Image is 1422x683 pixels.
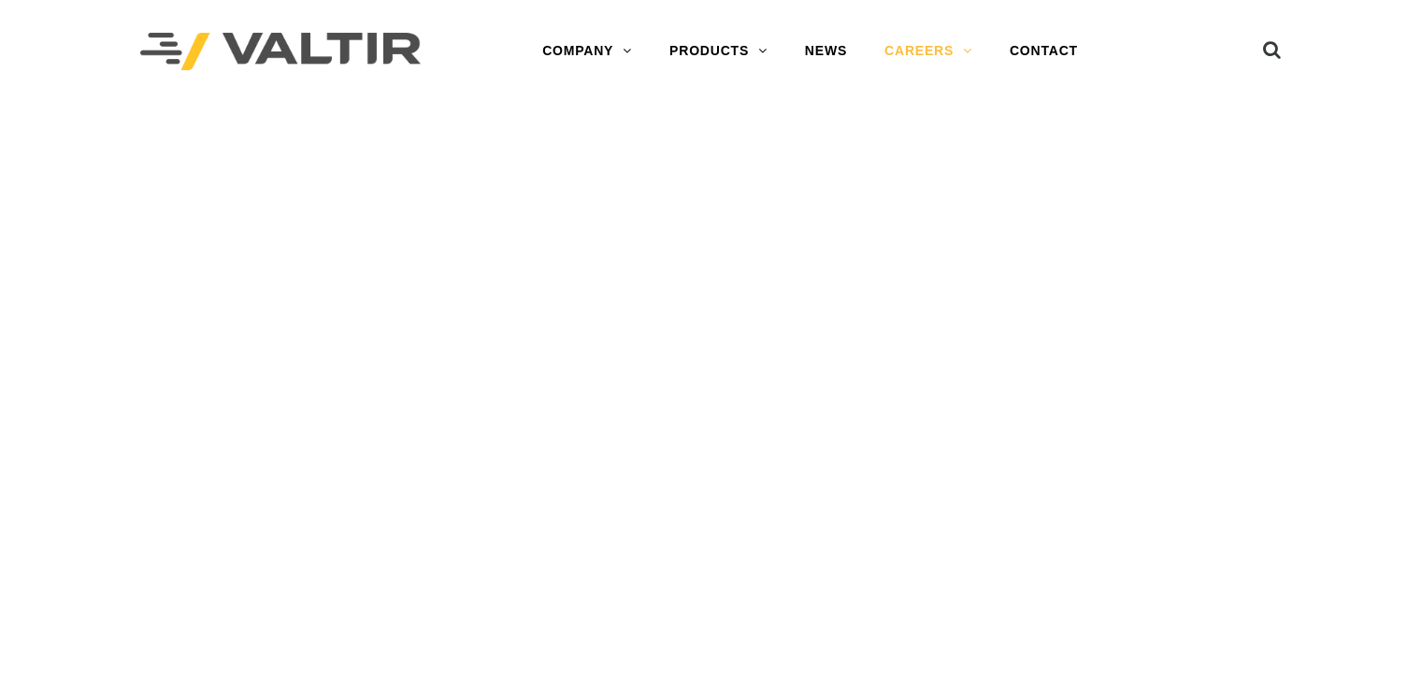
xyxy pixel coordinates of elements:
[866,33,991,70] a: CAREERS
[524,33,651,70] a: COMPANY
[991,33,1097,70] a: CONTACT
[651,33,786,70] a: PRODUCTS
[140,33,421,71] img: Valtir
[786,33,866,70] a: NEWS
